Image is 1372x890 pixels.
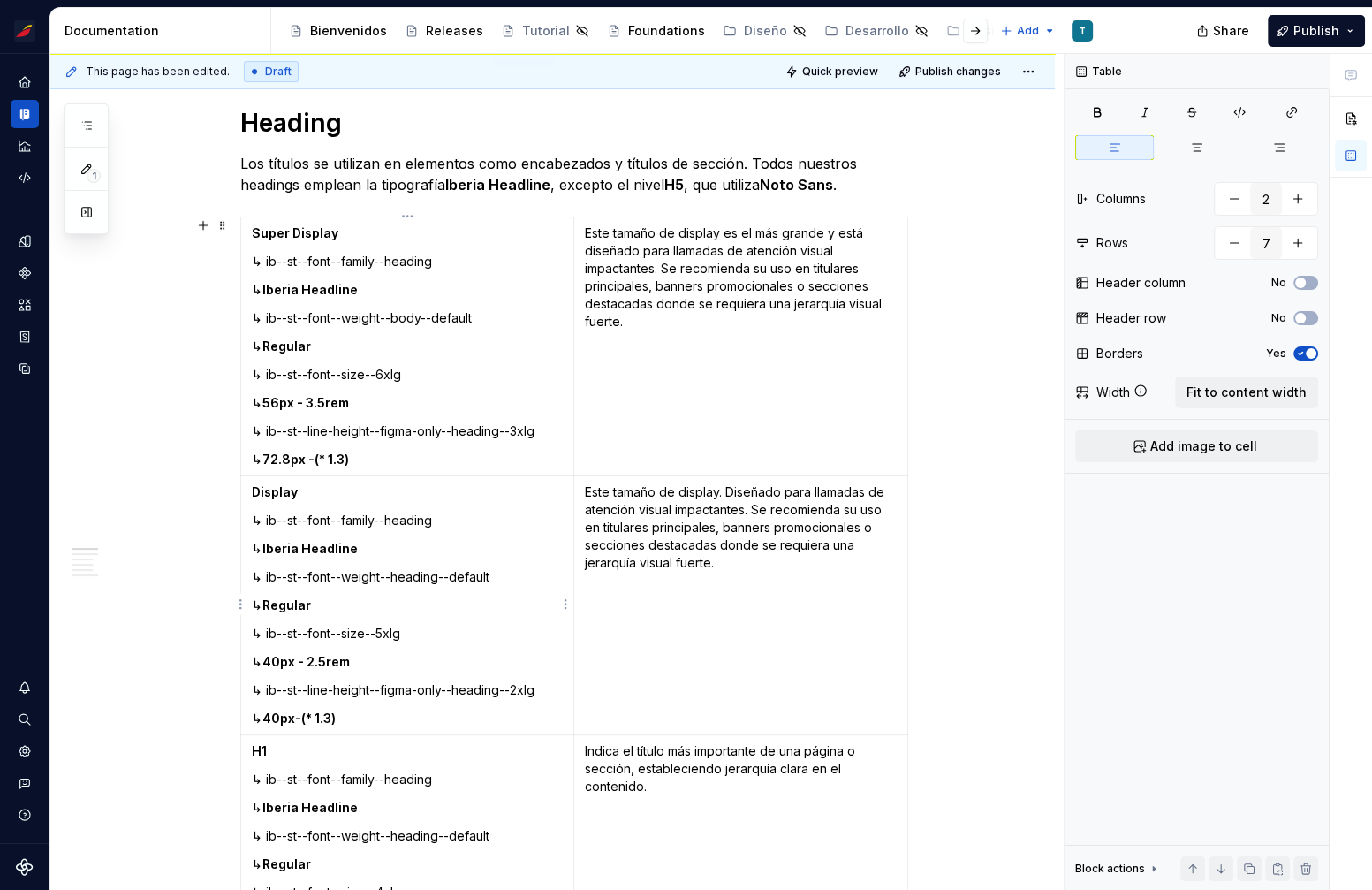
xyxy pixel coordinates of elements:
strong: 40px-(* 1.3) [262,711,336,726]
div: Diseño [744,22,787,40]
a: Diseño [716,17,814,45]
p: ↳ ib--st--line-height--figma-only--heading--2xlg [252,681,564,699]
strong: Iberia Headline [262,541,358,556]
span: Share [1213,22,1249,40]
span: Publish changes [915,65,1001,79]
button: Notifications [11,673,39,702]
span: Draft [265,65,292,79]
strong: 40px - 2.5rem [262,654,350,669]
span: Fit to content width [1186,384,1307,401]
button: Contact support [11,769,39,797]
a: Bienvenidos [282,17,394,45]
div: Documentation [64,22,263,40]
p: ↳ [252,653,564,671]
div: Width [1096,384,1130,401]
p: ↳ ib--st--line-height--figma-only--heading--3xlg [252,422,564,440]
a: Data sources [11,354,39,383]
a: Analytics [11,132,39,160]
p: ↳ ib--st--font--size--6xlg [252,366,564,384]
strong: Regular [262,856,311,871]
a: Components [11,259,39,287]
a: Code automation [11,164,39,192]
p: ↳ [252,799,564,817]
a: Storybook stories [11,323,39,351]
a: Supernova Logo [16,858,34,876]
strong: H1 [252,743,267,758]
button: Share [1187,15,1261,47]
button: Quick preview [780,59,886,84]
strong: Regular [262,597,311,612]
div: Columns [1096,190,1146,208]
p: Este tamaño de display. Diseñado para llamadas de atención visual impactantes. Se recomienda su u... [585,483,897,572]
div: Tutorial [522,22,570,40]
a: Releases [398,17,490,45]
p: ↳ ib--st--font--family--heading [252,512,564,529]
a: Assets [11,291,39,319]
div: Rows [1096,234,1128,252]
span: Add image to cell [1150,437,1257,455]
strong: Noto Sans [760,176,833,194]
p: ↳ ib--st--font--family--heading [252,771,564,788]
div: Foundations [628,22,705,40]
p: Este tamaño de display es el más grande y está diseñado para llamadas de atención visual impactan... [585,224,897,331]
div: Header row [1096,309,1166,327]
button: Add [995,19,1061,43]
a: Design tokens [11,227,39,255]
a: Foundations [600,17,712,45]
div: Releases [426,22,483,40]
p: ↳ ib--st--font--weight--heading--default [252,827,564,845]
strong: Iberia Headline [445,176,550,194]
a: Documentation [11,100,39,128]
h1: Heading [240,107,908,139]
div: Page tree [282,13,991,49]
label: No [1271,311,1286,325]
p: ↳ [252,451,564,468]
a: Home [11,68,39,96]
p: ↳ [252,710,564,727]
p: ↳ ib--st--font--weight--body--default [252,309,564,327]
span: 1 [87,169,101,183]
p: ↳ [252,394,564,412]
span: Quick preview [802,65,878,79]
strong: Regular [262,339,311,354]
span: Add [1017,24,1039,38]
button: Publish changes [893,59,1009,84]
p: ↳ [252,597,564,614]
strong: Super Display [252,225,338,240]
strong: 56px - 3.5rem [262,395,349,410]
label: Yes [1266,346,1286,361]
p: ↳ ib--st--font--weight--heading--default [252,568,564,586]
p: Indica el título más importante de una página o sección, estableciendo jerarquía clara en el cont... [585,742,897,795]
p: ↳ [252,540,564,558]
button: Fit to content width [1175,377,1318,408]
p: ↳ [252,338,564,355]
div: Borders [1096,345,1143,362]
div: Block actions [1075,856,1161,881]
p: ↳ ib--st--font--size--5xlg [252,625,564,643]
img: 55604660-494d-44a9-beb2-692398e9940a.png [14,20,35,42]
div: T [1079,24,1086,38]
div: Header column [1096,274,1186,292]
button: Add image to cell [1075,430,1318,462]
p: ↳ [252,281,564,299]
p: ↳ [252,856,564,873]
span: Publish [1293,22,1339,40]
a: Settings [11,737,39,765]
strong: Iberia Headline [262,800,358,815]
button: Search ⌘K [11,705,39,734]
label: No [1271,276,1286,290]
a: Tutorial [494,17,596,45]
